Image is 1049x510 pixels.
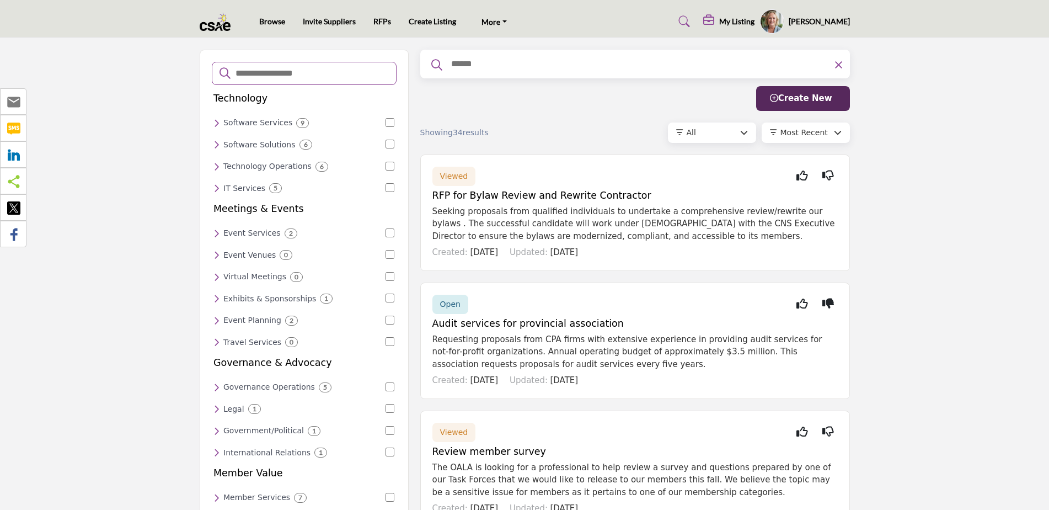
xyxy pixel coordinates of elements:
[550,247,578,257] span: [DATE]
[386,229,394,237] input: Select Event Services
[470,375,498,385] span: [DATE]
[796,304,808,304] i: Interested
[756,86,850,111] button: Create New
[303,17,356,26] a: Invite Suppliers
[470,247,498,257] span: [DATE]
[320,294,333,304] div: 1 Results For Exhibits & Sponsorships
[284,251,288,259] b: 0
[420,127,549,139] div: Showing results
[432,247,468,257] span: Created:
[223,229,281,238] h6: Comprehensive event management services
[510,375,548,385] span: Updated:
[213,93,267,104] h5: Technology
[386,250,394,259] input: Select Event Venues
[269,183,282,193] div: 5 Results For IT Services
[386,493,394,502] input: Select Member Services
[668,13,697,30] a: Search
[796,432,808,432] i: Interested
[299,140,312,150] div: 6 Results For Software Solutions
[386,448,394,456] input: Select International Relations
[386,426,394,435] input: Select Government/Political
[386,162,394,171] input: Select Technology Operations
[200,13,237,31] img: site Logo
[304,141,308,148] b: 6
[432,205,838,243] p: Seeking proposals from qualified individuals to undertake a comprehensive review/rewrite our byla...
[213,467,283,479] h5: Member Value
[822,176,834,176] i: Not Interested
[510,247,548,257] span: Updated:
[223,118,292,127] h6: Software development and support services
[234,66,389,81] input: Search Categories
[301,119,304,127] b: 9
[440,172,468,180] span: Viewed
[386,337,394,346] input: Select Travel Services
[223,426,304,435] h6: Services related to government and political affairs
[386,140,394,148] input: Select Software Solutions
[822,304,834,304] i: Not Interested
[290,338,293,346] b: 0
[315,162,328,172] div: 6 Results For Technology Operations
[223,140,296,150] h6: Software solutions and applications
[796,176,808,176] i: Interested
[687,128,696,137] span: All
[312,427,316,435] b: 1
[432,318,838,330] h5: Audit services for provincial association
[822,432,834,432] i: Not Interested
[259,17,285,26] a: Browse
[285,337,298,347] div: 0 Results For Travel Services
[324,295,328,302] b: 1
[789,16,850,27] h5: [PERSON_NAME]
[296,118,309,128] div: 9 Results For Software Services
[760,9,784,34] button: Show hide supplier dropdown
[319,382,331,392] div: 5 Results For Governance Operations
[703,15,754,28] div: My Listing
[440,428,468,437] span: Viewed
[285,316,298,326] div: 2 Results For Event Planning
[294,493,307,503] div: 7 Results For Member Services
[319,449,323,456] b: 1
[386,294,394,302] input: Select Exhibits & Sponsorships
[223,294,316,304] h6: Exhibition and sponsorship services
[314,448,327,458] div: 1 Results For International Relations
[719,17,754,26] h5: My Listing
[320,163,324,171] b: 6
[213,357,332,369] h5: Governance & Advocacy
[223,382,315,392] h6: Services for effective governance operations
[290,272,303,282] div: 0 Results For Virtual Meetings
[323,384,327,391] b: 5
[289,230,293,237] b: 2
[223,184,265,193] h6: IT services and support
[285,229,297,238] div: 2 Results For Event Services
[223,338,281,347] h6: Travel planning and management services
[386,382,394,391] input: Select Governance Operations
[223,162,312,171] h6: Services for managing technology operations
[432,190,838,201] h5: RFP for Bylaw Review and Rewrite Contractor
[213,203,304,215] h5: Meetings & Events
[386,404,394,413] input: Select Legal
[223,493,290,502] h6: Member-focused services and support
[432,333,838,371] p: Requesting proposals from CPA firms with extensive experience in providing audit services for not...
[386,272,394,281] input: Select Virtual Meetings
[453,128,463,137] span: 34
[223,272,286,281] h6: Virtual meeting platforms and services
[432,461,838,499] p: The OALA is looking for a professional to help review a survey and questions prepared by one of o...
[474,14,515,29] a: More
[290,317,293,325] b: 2
[295,273,298,281] b: 0
[386,316,394,325] input: Select Event Planning
[223,448,311,458] h6: Services for managing international relations
[386,118,394,127] input: Select Software Services
[280,250,292,260] div: 0 Results For Event Venues
[298,494,302,502] b: 7
[223,251,276,260] h6: Venues for hosting events
[550,375,578,385] span: [DATE]
[223,316,281,325] h6: Professional event planning services
[770,93,832,103] span: Create New
[409,17,456,26] a: Create Listing
[248,404,261,414] div: 1 Results For Legal
[274,184,277,192] b: 5
[386,183,394,192] input: Select IT Services
[432,446,838,458] h5: Review member survey
[223,405,244,414] h6: Legal services and support
[373,17,391,26] a: RFPs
